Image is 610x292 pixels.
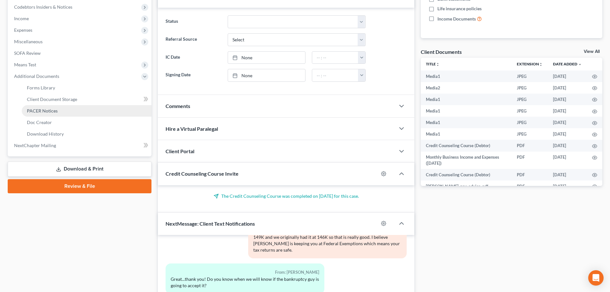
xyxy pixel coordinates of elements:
[512,140,548,151] td: PDF
[426,62,440,66] a: Titleunfold_more
[584,49,600,54] a: View All
[166,103,190,109] span: Comments
[512,152,548,169] td: PDF
[14,73,59,79] span: Additional Documents
[8,179,151,193] a: Review & File
[512,169,548,180] td: PDF
[14,4,72,10] span: Codebtors Insiders & Notices
[512,82,548,94] td: JPEG
[162,51,224,64] label: IC Date
[166,171,239,177] span: Credit Counseling Course Invite
[421,169,512,180] td: Credit Counseling Course (Debtor)
[166,126,218,132] span: Hire a Virtual Paralegal
[421,48,462,55] div: Client Documents
[548,169,587,180] td: [DATE]
[171,276,319,289] div: Great...thank you! Do you know when we will know if the bankruptcy guy is going to accept it?
[162,15,224,28] label: Status
[421,140,512,151] td: Credit Counseling Course (Debtor)
[228,69,305,81] a: None
[421,82,512,94] td: Media2
[421,128,512,140] td: Media1
[14,143,56,148] span: NextChapter Mailing
[166,221,255,227] span: NextMessage: Client Text Notifications
[437,16,476,22] span: Income Documents
[548,128,587,140] td: [DATE]
[162,69,224,82] label: Signing Date
[14,39,43,44] span: Miscellaneous
[512,105,548,117] td: JPEG
[228,52,305,64] a: None
[512,180,548,192] td: PDF
[27,96,77,102] span: Client Document Storage
[22,105,151,117] a: PACER Notices
[517,62,543,66] a: Extensionunfold_more
[14,50,41,56] span: SOFA Review
[312,69,358,81] input: -- : --
[27,108,58,113] span: PACER Notices
[22,117,151,128] a: Doc Creator
[421,117,512,128] td: Media1
[539,63,543,66] i: unfold_more
[548,180,587,192] td: [DATE]
[8,162,151,177] a: Download & Print
[22,82,151,94] a: Forms Library
[437,5,482,12] span: Life insurance policies
[14,16,29,21] span: Income
[553,62,582,66] a: Date Added expand_more
[27,131,64,137] span: Download History
[22,128,151,140] a: Download History
[436,63,440,66] i: unfold_more
[421,152,512,169] td: Monthly Business Income and Expenses ([DATE])
[588,270,604,286] div: Open Intercom Messenger
[312,52,358,64] input: -- : --
[9,140,151,151] a: NextChapter Mailing
[14,27,32,33] span: Expenses
[27,85,55,90] span: Forms Library
[548,82,587,94] td: [DATE]
[166,193,407,199] p: The Credit Counseling Course was completed on [DATE] for this case.
[421,105,512,117] td: Media1
[512,128,548,140] td: JPEG
[548,117,587,128] td: [DATE]
[421,180,512,192] td: [PERSON_NAME]-pay-advice-pdf
[548,152,587,169] td: [DATE]
[14,62,36,67] span: Means Test
[578,63,582,66] i: expand_more
[548,140,587,151] td: [DATE]
[548,71,587,82] td: [DATE]
[253,234,402,253] div: 149K and we originally had it at 146K so that is really good. I believe [PERSON_NAME] is keeping ...
[512,117,548,128] td: JPEG
[171,269,319,276] div: From: [PERSON_NAME]
[548,94,587,105] td: [DATE]
[166,148,194,154] span: Client Portal
[421,94,512,105] td: Media1
[512,71,548,82] td: JPEG
[548,105,587,117] td: [DATE]
[162,33,224,46] label: Referral Source
[27,120,52,125] span: Doc Creator
[512,94,548,105] td: JPEG
[9,47,151,59] a: SOFA Review
[421,71,512,82] td: Media1
[22,94,151,105] a: Client Document Storage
